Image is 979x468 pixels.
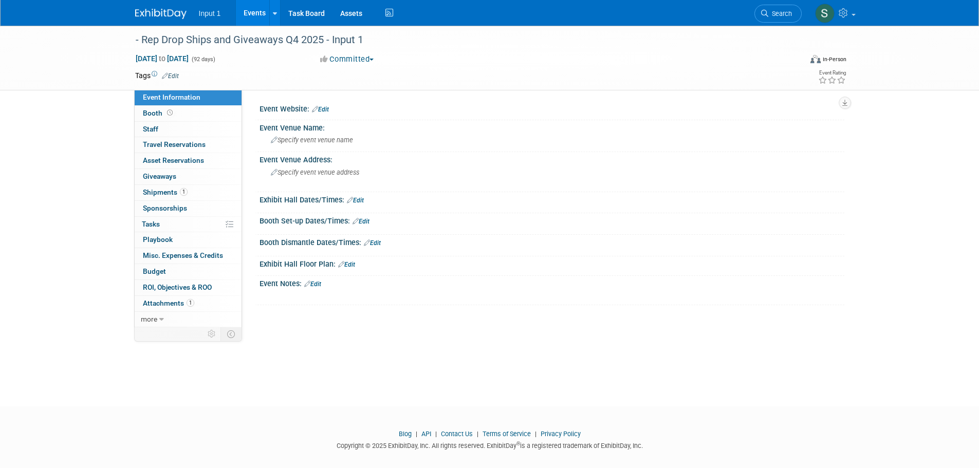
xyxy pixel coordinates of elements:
[135,201,242,216] a: Sponsorships
[220,327,242,341] td: Toggle Event Tabs
[754,5,802,23] a: Search
[317,54,378,65] button: Committed
[260,192,844,205] div: Exhibit Hall Dates/Times:
[338,261,355,268] a: Edit
[815,4,835,23] img: Susan Stout
[135,248,242,264] a: Misc. Expenses & Credits
[203,327,221,341] td: Personalize Event Tab Strip
[143,283,212,291] span: ROI, Objectives & ROO
[143,204,187,212] span: Sponsorships
[347,197,364,204] a: Edit
[135,9,187,19] img: ExhibitDay
[187,299,194,307] span: 1
[143,125,158,133] span: Staff
[541,430,581,438] a: Privacy Policy
[483,430,531,438] a: Terms of Service
[441,430,473,438] a: Contact Us
[143,156,204,164] span: Asset Reservations
[165,109,175,117] span: Booth not reserved yet
[135,312,242,327] a: more
[143,172,176,180] span: Giveaways
[135,70,179,81] td: Tags
[822,55,846,63] div: In-Person
[516,441,520,446] sup: ®
[135,106,242,121] a: Booth
[260,101,844,115] div: Event Website:
[135,232,242,248] a: Playbook
[143,235,173,244] span: Playbook
[135,54,189,63] span: [DATE] [DATE]
[180,188,188,196] span: 1
[135,122,242,137] a: Staff
[810,55,821,63] img: Format-Inperson.png
[162,72,179,80] a: Edit
[260,213,844,227] div: Booth Set-up Dates/Times:
[413,430,420,438] span: |
[304,280,321,288] a: Edit
[135,280,242,295] a: ROI, Objectives & ROO
[143,188,188,196] span: Shipments
[135,185,242,200] a: Shipments1
[135,264,242,279] a: Budget
[260,120,844,133] div: Event Venue Name:
[135,90,242,105] a: Event Information
[433,430,439,438] span: |
[135,169,242,184] a: Giveaways
[260,152,844,165] div: Event Venue Address:
[271,169,359,176] span: Specify event venue address
[143,93,200,101] span: Event Information
[132,31,786,49] div: - Rep Drop Ships and Giveaways Q4 2025 - Input 1
[364,239,381,247] a: Edit
[399,430,412,438] a: Blog
[143,299,194,307] span: Attachments
[768,10,792,17] span: Search
[260,276,844,289] div: Event Notes:
[353,218,370,225] a: Edit
[312,106,329,113] a: Edit
[143,109,175,117] span: Booth
[135,137,242,153] a: Travel Reservations
[143,267,166,275] span: Budget
[260,235,844,248] div: Booth Dismantle Dates/Times:
[143,140,206,148] span: Travel Reservations
[135,296,242,311] a: Attachments1
[157,54,167,63] span: to
[135,217,242,232] a: Tasks
[141,315,157,323] span: more
[135,153,242,169] a: Asset Reservations
[142,220,160,228] span: Tasks
[260,256,844,270] div: Exhibit Hall Floor Plan:
[741,53,847,69] div: Event Format
[532,430,539,438] span: |
[818,70,846,76] div: Event Rating
[474,430,481,438] span: |
[191,56,215,63] span: (92 days)
[143,251,223,259] span: Misc. Expenses & Credits
[271,136,353,144] span: Specify event venue name
[199,9,221,17] span: Input 1
[421,430,431,438] a: API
